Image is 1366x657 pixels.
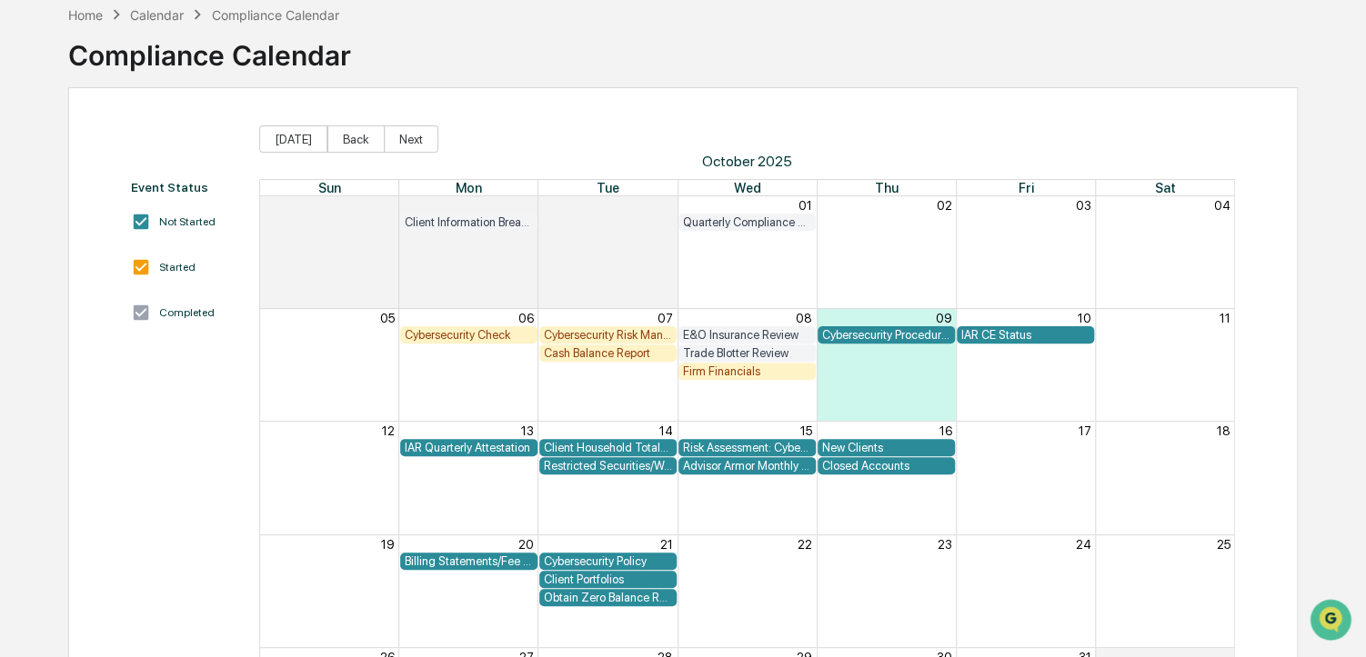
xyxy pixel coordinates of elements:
div: Risk Assessment: Cybersecurity and Technology Vendor Review [683,441,811,454]
div: Completed [159,306,215,319]
span: Pylon [181,401,220,414]
div: Firm Financials [683,364,811,378]
div: Calendar [130,7,184,23]
button: Back [327,125,385,153]
button: 25 [1216,537,1230,552]
button: 07 [658,311,673,325]
div: Closed Accounts [822,459,950,473]
button: 29 [518,198,534,213]
div: IAR CE Status [961,328,1090,342]
div: IAR Quarterly Attestation [405,441,533,454]
div: Trade Blotter Review [683,346,811,360]
span: Data Lookup [36,356,115,374]
button: 01 [799,198,812,213]
button: 08 [796,311,812,325]
button: 05 [380,311,395,325]
div: Cybersecurity Check [405,328,533,342]
button: 28 [379,198,395,213]
button: 30 [658,198,673,213]
div: 🗄️ [132,324,146,338]
div: E&O Insurance Review [683,328,811,342]
button: 20 [518,537,534,552]
button: 09 [935,311,951,325]
div: Start new chat [82,138,298,156]
button: 02 [936,198,951,213]
div: Cybersecurity Policy [544,554,672,568]
img: 8933085812038_c878075ebb4cc5468115_72.jpg [38,138,71,171]
div: New Clients [822,441,950,454]
div: Not Started [159,215,216,228]
button: 17 [1078,423,1090,438]
span: Tue [597,180,619,195]
a: Powered byPylon [128,400,220,414]
span: Sat [1155,180,1176,195]
button: See all [282,197,331,219]
div: Restricted Securities/Watchlist [544,459,672,473]
button: 22 [798,537,812,552]
div: Obtain Zero Balance Report from Custodian [544,591,672,604]
div: Client Household Totals by State [544,441,672,454]
span: • [151,246,157,261]
div: Cybersecurity Risk Management and Strategy [544,328,672,342]
div: Cybersecurity Procedures [822,328,950,342]
button: 03 [1075,198,1090,213]
div: Cash Balance Report [544,346,672,360]
a: 🗄️Attestations [125,314,233,347]
button: 11 [1219,311,1230,325]
div: Client Portfolios [544,572,672,586]
span: October 2025 [259,153,1235,170]
div: Client Information Breach [405,215,533,229]
p: How can we help? [18,37,331,66]
button: 15 [800,423,812,438]
button: 13 [521,423,534,438]
button: 04 [1213,198,1230,213]
div: Quarterly Compliance Meeting with Executive Team [683,215,811,229]
span: Wed [734,180,761,195]
a: 🖐️Preclearance [11,314,125,347]
iframe: Open customer support [1308,597,1357,646]
button: [DATE] [259,125,327,153]
button: 06 [518,311,534,325]
img: 1746055101610-c473b297-6a78-478c-a979-82029cc54cd1 [18,138,51,171]
div: Compliance Calendar [212,7,339,23]
span: Thu [875,180,899,195]
button: 10 [1077,311,1090,325]
span: Sun [318,180,341,195]
div: 🔎 [18,358,33,373]
div: 🖐️ [18,324,33,338]
button: 23 [937,537,951,552]
div: Event Status [131,180,241,194]
div: We're available if you need us! [82,156,250,171]
img: Sigrid Alegria [18,229,47,258]
button: 24 [1075,537,1090,552]
div: Advisor Armor Monthly Mobile Applet Scan [683,459,811,473]
a: 🔎Data Lookup [11,349,122,382]
span: Fri [1019,180,1034,195]
button: 12 [382,423,395,438]
span: Preclearance [36,322,117,340]
div: Compliance Calendar [68,25,351,72]
div: Started [159,261,196,274]
div: Home [68,7,103,23]
button: Start new chat [309,144,331,165]
div: Past conversations [18,201,122,215]
span: Attestations [150,322,226,340]
button: 18 [1216,423,1230,438]
span: [PERSON_NAME] [56,246,147,261]
button: Next [384,125,438,153]
div: Billing Statements/Fee Calculations Report [405,554,533,568]
button: 16 [939,423,951,438]
button: 19 [381,537,395,552]
button: 21 [660,537,673,552]
span: Mon [456,180,482,195]
span: [DATE] [161,246,198,261]
button: 14 [659,423,673,438]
